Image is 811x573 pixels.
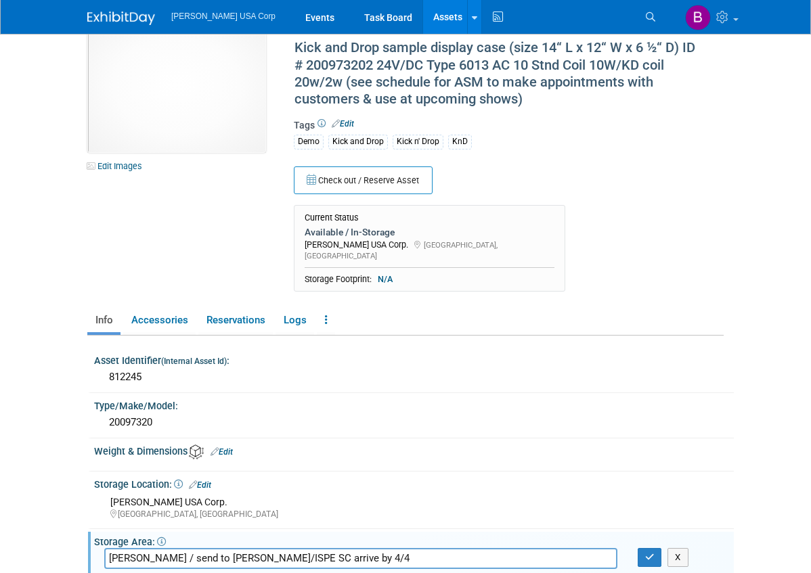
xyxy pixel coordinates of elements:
img: Asset Weight and Dimensions [189,444,204,459]
div: Storage Location: [94,474,734,492]
a: Edit Images [87,158,148,175]
span: [PERSON_NAME] USA Corp. [110,497,227,507]
div: Current Status [305,212,554,223]
button: X [667,548,688,567]
div: Asset Identifier : [94,350,734,367]
span: [GEOGRAPHIC_DATA], [GEOGRAPHIC_DATA] [305,240,498,260]
div: Storage Footprint: [305,273,554,285]
div: Weight & Dimensions [94,441,734,459]
div: Type/Make/Model: [94,396,734,413]
span: Storage Area: [94,536,166,547]
img: Brian Malley [685,5,711,30]
a: Edit [332,119,354,129]
a: Reservations [198,308,273,332]
a: Edit [211,447,233,457]
div: 20097320 [104,412,724,433]
button: Check out / Reserve Asset [294,166,433,195]
div: Tags [294,118,711,158]
span: [PERSON_NAME] USA Corp. [305,239,408,250]
img: ExhibitDay [87,12,155,25]
a: Accessories [123,308,196,332]
a: Logs [276,308,314,332]
div: Demo [294,135,324,149]
div: [GEOGRAPHIC_DATA], [GEOGRAPHIC_DATA] [110,509,724,520]
a: Info [87,308,120,332]
small: (Internal Asset Id) [161,357,227,366]
div: KnD [448,135,472,149]
div: 812245 [104,367,724,388]
a: Edit [189,480,211,490]
div: Available / In-Storage [305,226,554,238]
div: Kick n' Drop [393,135,443,149]
img: View Images [87,18,266,153]
span: N/A [374,273,397,285]
span: [PERSON_NAME] USA Corp [171,12,276,21]
div: Kick and Drop [328,135,388,149]
div: Kick and Drop sample display case (size 14“ L x 12“ W x 6 ½“ D) ID # 200973202 24V/DC Type 6013 A... [290,36,711,112]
